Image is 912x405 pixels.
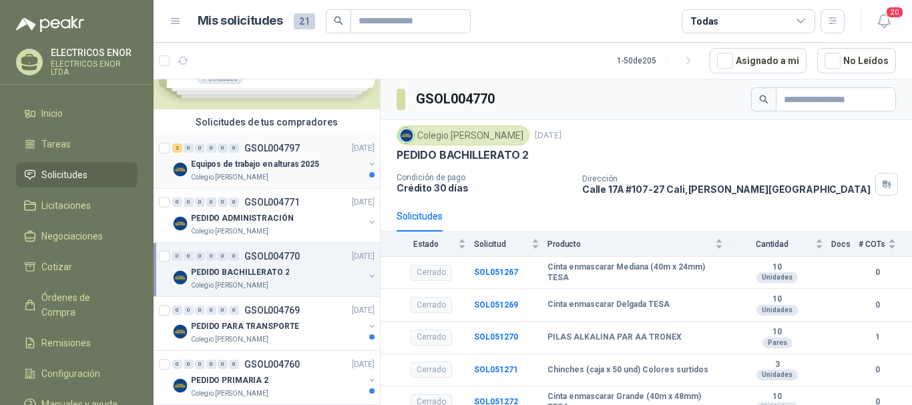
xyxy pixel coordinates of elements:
[41,366,100,381] span: Configuración
[191,374,268,387] p: PEDIDO PRIMARIA 2
[16,224,138,249] a: Negociaciones
[172,378,188,394] img: Company Logo
[244,143,300,153] p: GSOL004797
[206,252,216,261] div: 0
[547,332,682,343] b: PILAS ALKALINA PAR AA TRONEX
[756,370,798,380] div: Unidades
[710,48,807,73] button: Asignado a mi
[172,306,182,315] div: 0
[756,272,798,283] div: Unidades
[218,306,228,315] div: 0
[172,302,377,345] a: 0 0 0 0 0 0 GSOL004769[DATE] Company LogoPEDIDO PARA TRANSPORTEColegio [PERSON_NAME]
[731,360,823,370] b: 3
[690,14,718,29] div: Todas
[547,262,723,283] b: Cinta enmascarar Mediana (40m x 24mm) TESA
[172,356,377,399] a: 0 0 0 0 0 0 GSOL004760[DATE] Company LogoPEDIDO PRIMARIA 2Colegio [PERSON_NAME]
[859,266,896,279] b: 0
[41,198,91,213] span: Licitaciones
[535,129,561,142] p: [DATE]
[206,360,216,369] div: 0
[172,270,188,286] img: Company Logo
[195,143,205,153] div: 0
[397,125,529,145] div: Colegio [PERSON_NAME]
[172,143,182,153] div: 2
[184,306,194,315] div: 0
[352,304,375,317] p: [DATE]
[474,268,518,277] a: SOL051267
[352,142,375,155] p: [DATE]
[229,252,239,261] div: 0
[381,232,474,256] th: Estado
[294,13,315,29] span: 21
[41,260,72,274] span: Cotizar
[244,306,300,315] p: GSOL004769
[474,240,529,249] span: Solicitud
[416,89,497,109] h3: GSOL004770
[191,212,293,225] p: PEDIDO ADMINISTRACIÓN
[352,358,375,371] p: [DATE]
[41,167,87,182] span: Solicitudes
[41,336,91,350] span: Remisiones
[474,300,518,310] a: SOL051269
[184,360,194,369] div: 0
[191,172,268,183] p: Colegio [PERSON_NAME]
[411,330,452,346] div: Cerrado
[397,240,455,249] span: Estado
[218,197,228,207] div: 0
[762,338,792,348] div: Pares
[547,300,670,310] b: Cinta enmascarar Delgada TESA
[859,232,912,256] th: # COTs
[229,306,239,315] div: 0
[172,360,182,369] div: 0
[172,248,377,291] a: 0 0 0 0 0 0 GSOL004770[DATE] Company LogoPEDIDO BACHILLERATO 2Colegio [PERSON_NAME]
[885,6,904,19] span: 20
[399,128,414,143] img: Company Logo
[859,299,896,312] b: 0
[731,294,823,305] b: 10
[16,254,138,280] a: Cotizar
[51,60,138,76] p: ELECTRICOS ENOR LTDA
[172,161,188,177] img: Company Logo
[244,360,300,369] p: GSOL004760
[51,48,138,57] p: ELECTRICOS ENOR
[411,297,452,313] div: Cerrado
[195,197,205,207] div: 0
[191,334,268,345] p: Colegio [PERSON_NAME]
[582,183,871,195] p: Calle 17A #107-27 Cali , [PERSON_NAME][GEOGRAPHIC_DATA]
[16,330,138,356] a: Remisiones
[334,16,343,25] span: search
[16,101,138,126] a: Inicio
[184,143,194,153] div: 0
[397,182,572,193] p: Crédito 30 días
[206,143,216,153] div: 0
[411,265,452,281] div: Cerrado
[172,194,377,237] a: 0 0 0 0 0 0 GSOL004771[DATE] Company LogoPEDIDO ADMINISTRACIÓNColegio [PERSON_NAME]
[184,197,194,207] div: 0
[582,174,871,183] p: Dirección
[206,197,216,207] div: 0
[831,232,859,256] th: Docs
[191,280,268,291] p: Colegio [PERSON_NAME]
[154,109,380,135] div: Solicitudes de tus compradores
[195,252,205,261] div: 0
[731,262,823,273] b: 10
[229,143,239,153] div: 0
[229,360,239,369] div: 0
[16,131,138,157] a: Tareas
[206,306,216,315] div: 0
[172,324,188,340] img: Company Logo
[172,140,377,183] a: 2 0 0 0 0 0 GSOL004797[DATE] Company LogoEquipos de trabajo en alturas 2025Colegio [PERSON_NAME]
[191,388,268,399] p: Colegio [PERSON_NAME]
[16,361,138,386] a: Configuración
[731,327,823,338] b: 10
[41,137,71,151] span: Tareas
[474,332,518,342] a: SOL051270
[218,252,228,261] div: 0
[474,365,518,374] a: SOL051271
[172,252,182,261] div: 0
[547,232,731,256] th: Producto
[191,266,289,279] p: PEDIDO BACHILLERATO 2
